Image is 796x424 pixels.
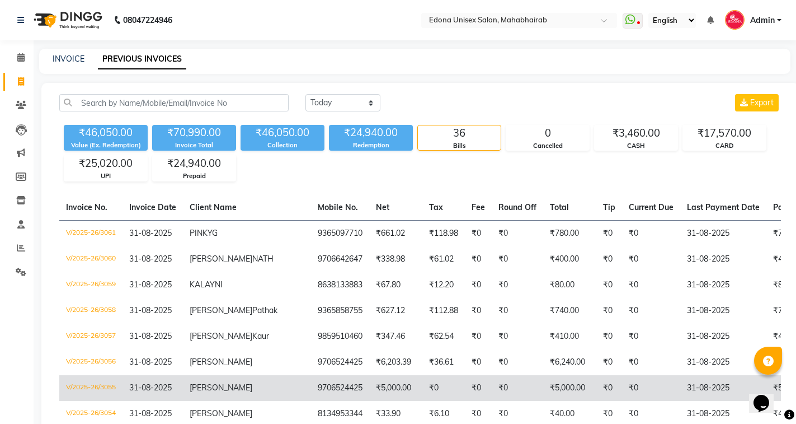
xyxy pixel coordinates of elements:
[252,254,274,264] span: NATH
[683,125,766,141] div: ₹17,570.00
[543,272,596,298] td: ₹80.00
[683,141,766,151] div: CARD
[422,246,465,272] td: ₹61.02
[190,383,252,393] span: [PERSON_NAME]
[212,228,218,238] span: G
[369,272,422,298] td: ₹67.80
[596,246,622,272] td: ₹0
[422,350,465,375] td: ₹36.61
[129,279,172,290] span: 31-08-2025
[543,324,596,350] td: ₹410.00
[241,125,324,141] div: ₹46,050.00
[622,375,680,401] td: ₹0
[59,272,123,298] td: V/2025-26/3059
[596,272,622,298] td: ₹0
[59,220,123,246] td: V/2025-26/3061
[622,272,680,298] td: ₹0
[66,202,107,212] span: Invoice No.
[311,272,369,298] td: 8638133883
[596,220,622,246] td: ₹0
[53,54,84,64] a: INVOICE
[311,375,369,401] td: 9706524425
[492,246,543,272] td: ₹0
[543,298,596,324] td: ₹740.00
[241,141,324,150] div: Collection
[622,220,680,246] td: ₹0
[153,171,235,181] div: Prepaid
[369,246,422,272] td: ₹338.98
[749,379,785,413] iframe: chat widget
[506,125,589,141] div: 0
[64,141,148,150] div: Value (Ex. Redemption)
[311,298,369,324] td: 9365858755
[59,94,289,111] input: Search by Name/Mobile/Email/Invoice No
[252,305,277,315] span: Pathak
[59,350,123,375] td: V/2025-26/3056
[680,246,766,272] td: 31-08-2025
[622,324,680,350] td: ₹0
[329,125,413,141] div: ₹24,940.00
[129,202,176,212] span: Invoice Date
[252,331,269,341] span: Kaur
[680,350,766,375] td: 31-08-2025
[129,228,172,238] span: 31-08-2025
[603,202,615,212] span: Tip
[543,220,596,246] td: ₹780.00
[129,331,172,341] span: 31-08-2025
[311,220,369,246] td: 9365097710
[492,375,543,401] td: ₹0
[152,141,236,150] div: Invoice Total
[680,220,766,246] td: 31-08-2025
[596,298,622,324] td: ₹0
[190,357,252,367] span: [PERSON_NAME]
[492,220,543,246] td: ₹0
[59,375,123,401] td: V/2025-26/3055
[492,324,543,350] td: ₹0
[429,202,443,212] span: Tax
[153,156,235,171] div: ₹24,940.00
[498,202,536,212] span: Round Off
[595,141,677,151] div: CASH
[465,350,492,375] td: ₹0
[190,254,252,264] span: [PERSON_NAME]
[59,324,123,350] td: V/2025-26/3057
[735,94,779,111] button: Export
[550,202,569,212] span: Total
[680,272,766,298] td: 31-08-2025
[596,324,622,350] td: ₹0
[492,272,543,298] td: ₹0
[465,220,492,246] td: ₹0
[596,375,622,401] td: ₹0
[123,4,172,36] b: 08047224946
[369,324,422,350] td: ₹347.46
[98,49,186,69] a: PREVIOUS INVOICES
[190,331,252,341] span: [PERSON_NAME]
[622,298,680,324] td: ₹0
[311,350,369,375] td: 9706524425
[750,15,775,26] span: Admin
[369,375,422,401] td: ₹5,000.00
[64,171,147,181] div: UPI
[492,350,543,375] td: ₹0
[59,298,123,324] td: V/2025-26/3058
[422,220,465,246] td: ₹118.98
[422,272,465,298] td: ₹12.20
[59,246,123,272] td: V/2025-26/3060
[622,350,680,375] td: ₹0
[492,298,543,324] td: ₹0
[422,375,465,401] td: ₹0
[369,298,422,324] td: ₹627.12
[543,375,596,401] td: ₹5,000.00
[311,246,369,272] td: 9706642647
[129,383,172,393] span: 31-08-2025
[680,298,766,324] td: 31-08-2025
[318,202,358,212] span: Mobile No.
[129,254,172,264] span: 31-08-2025
[376,202,389,212] span: Net
[64,156,147,171] div: ₹25,020.00
[369,220,422,246] td: ₹661.02
[472,202,485,212] span: Fee
[190,228,212,238] span: PINKY
[129,305,172,315] span: 31-08-2025
[680,375,766,401] td: 31-08-2025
